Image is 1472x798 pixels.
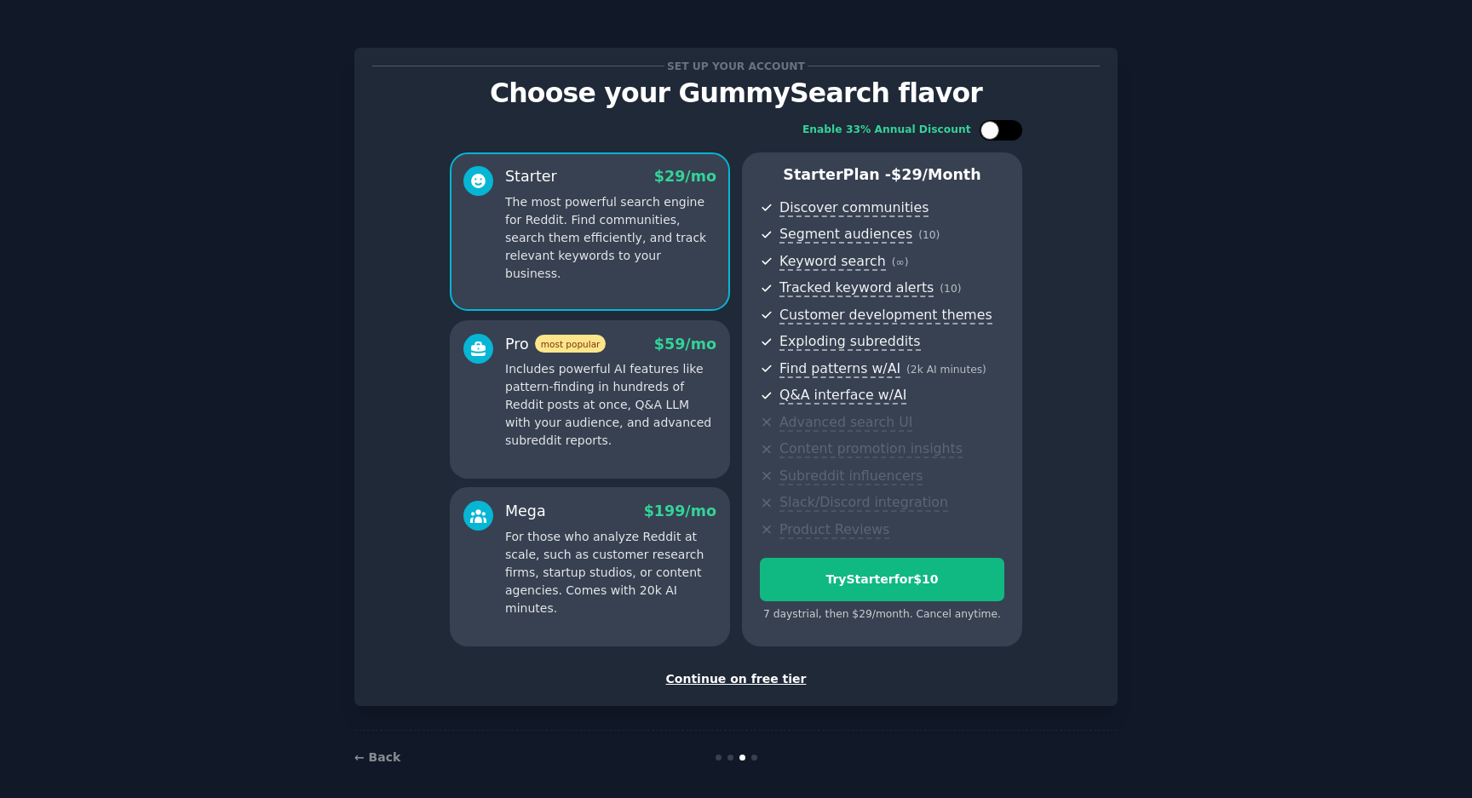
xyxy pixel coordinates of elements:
div: Enable 33% Annual Discount [802,123,971,138]
div: Continue on free tier [372,670,1100,688]
div: 7 days trial, then $ 29 /month . Cancel anytime. [760,607,1004,623]
span: Set up your account [664,57,808,75]
span: ( 10 ) [940,283,961,295]
p: For those who analyze Reddit at scale, such as customer research firms, startup studios, or conte... [505,528,716,617]
span: Exploding subreddits [779,333,920,351]
span: Segment audiences [779,226,912,244]
p: Choose your GummySearch flavor [372,78,1100,108]
button: TryStarterfor$10 [760,558,1004,601]
p: Starter Plan - [760,164,1004,186]
span: ( ∞ ) [892,256,909,268]
span: ( 2k AI minutes ) [906,364,986,376]
span: $ 29 /month [891,166,981,183]
div: Mega [505,501,546,522]
div: Starter [505,166,557,187]
div: Pro [505,334,606,355]
span: Tracked keyword alerts [779,279,934,297]
span: Q&A interface w/AI [779,387,906,405]
span: Keyword search [779,253,886,271]
span: most popular [535,335,607,353]
span: Product Reviews [779,521,889,539]
span: ( 10 ) [918,229,940,241]
span: Discover communities [779,199,929,217]
span: Slack/Discord integration [779,494,948,512]
span: Advanced search UI [779,414,912,432]
span: Find patterns w/AI [779,360,900,378]
span: Subreddit influencers [779,468,923,485]
span: Content promotion insights [779,440,963,458]
span: $ 29 /mo [654,168,716,185]
p: The most powerful search engine for Reddit. Find communities, search them efficiently, and track ... [505,193,716,283]
span: $ 199 /mo [644,502,716,520]
a: ← Back [354,750,400,764]
span: $ 59 /mo [654,336,716,353]
div: Try Starter for $10 [761,571,1003,588]
span: Customer development themes [779,307,992,324]
p: Includes powerful AI features like pattern-finding in hundreds of Reddit posts at once, Q&A LLM w... [505,360,716,450]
